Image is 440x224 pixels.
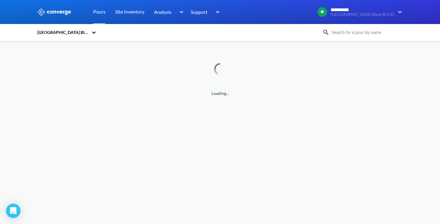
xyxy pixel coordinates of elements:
[212,8,221,16] img: downArrow.svg
[175,8,185,16] img: downArrow.svg
[6,204,20,218] div: Open Intercom Messenger
[191,8,208,16] span: Support
[37,8,72,16] img: logo_ewhite.svg
[330,29,402,36] input: Search for a pour by name
[154,8,171,16] span: Analysis
[331,12,394,17] span: [GEOGRAPHIC_DATA] Black B/C/D
[322,29,330,36] img: icon-search.svg
[394,8,404,16] img: downArrow.svg
[37,90,404,97] span: Loading...
[37,29,88,36] div: [GEOGRAPHIC_DATA] Black B/C/D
